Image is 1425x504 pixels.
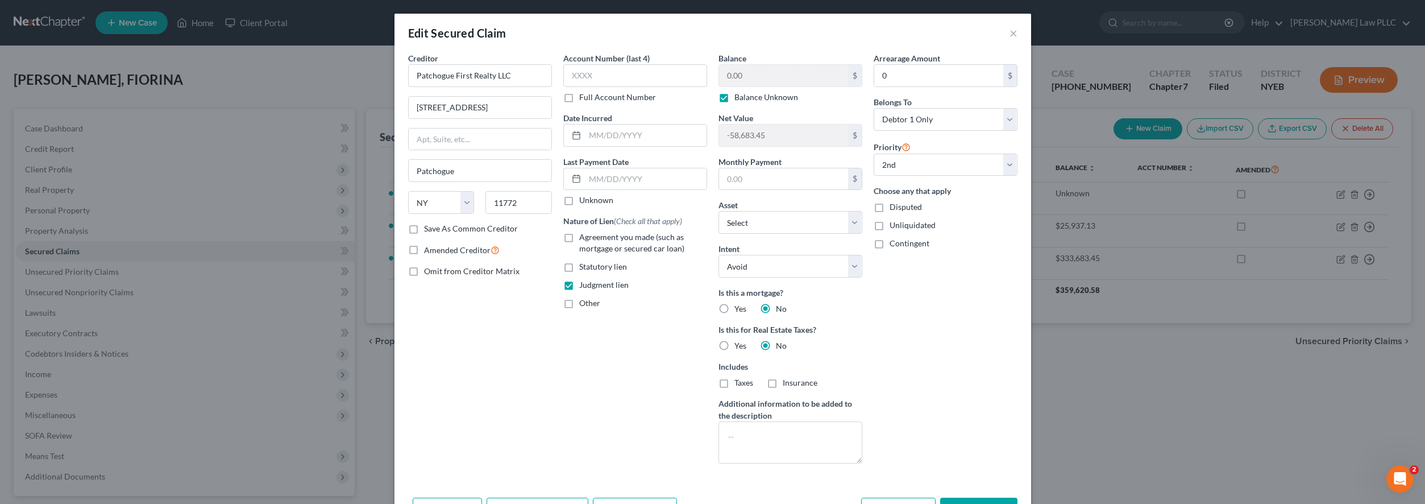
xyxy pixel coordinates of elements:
input: 0.00 [719,168,848,190]
span: Disputed [890,202,922,212]
span: Unliquidated [890,220,936,230]
div: $ [1003,65,1017,86]
span: Judgment lien [579,280,629,290]
label: Is this for Real Estate Taxes? [718,324,862,336]
button: × [1009,26,1017,40]
input: MM/DD/YYYY [585,168,707,190]
label: Nature of Lien [563,215,682,227]
label: Net Value [718,112,753,124]
input: XXXX [563,64,707,87]
label: Date Incurred [563,112,612,124]
label: Is this a mortgage? [718,287,862,299]
input: 0.00 [874,65,1003,86]
span: Statutory lien [579,262,627,271]
label: Balance [718,52,746,64]
input: MM/DD/YYYY [585,125,707,146]
span: Yes [734,304,746,313]
label: Choose any that apply [874,185,1017,197]
span: Insurance [783,378,817,387]
span: (Check all that apply) [614,216,682,226]
span: Creditor [408,53,438,63]
span: Asset [718,200,738,210]
span: Belongs To [874,97,912,107]
span: Omit from Creditor Matrix [424,266,520,276]
label: Full Account Number [579,92,656,103]
span: Other [579,298,600,308]
span: No [776,304,787,313]
label: Monthly Payment [718,156,782,168]
span: Yes [734,341,746,350]
label: Balance Unknown [734,92,798,103]
input: Search creditor by name... [408,64,552,87]
label: Additional information to be added to the description [718,398,862,422]
label: Includes [718,361,862,373]
input: Apt, Suite, etc... [409,129,551,150]
label: Account Number (last 4) [563,52,650,64]
span: No [776,341,787,350]
iframe: Intercom live chat [1386,465,1414,493]
label: Unknown [579,195,613,206]
div: $ [848,125,862,146]
label: Arrearage Amount [874,52,940,64]
label: Last Payment Date [563,156,629,168]
input: 0.00 [719,125,848,146]
input: Enter city... [409,160,551,181]
label: Priority [874,140,911,154]
span: Taxes [734,378,753,387]
input: Enter address... [409,97,551,118]
span: 2 [1410,465,1419,474]
input: Enter zip... [485,191,552,214]
span: Amended Creditor [424,245,491,255]
input: 0.00 [719,65,848,86]
div: $ [848,168,862,190]
div: $ [848,65,862,86]
span: Agreement you made (such as mortgage or secured car loan) [579,232,684,253]
label: Save As Common Creditor [424,223,518,234]
label: Intent [718,243,739,255]
div: Edit Secured Claim [408,25,506,41]
span: Contingent [890,238,929,248]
